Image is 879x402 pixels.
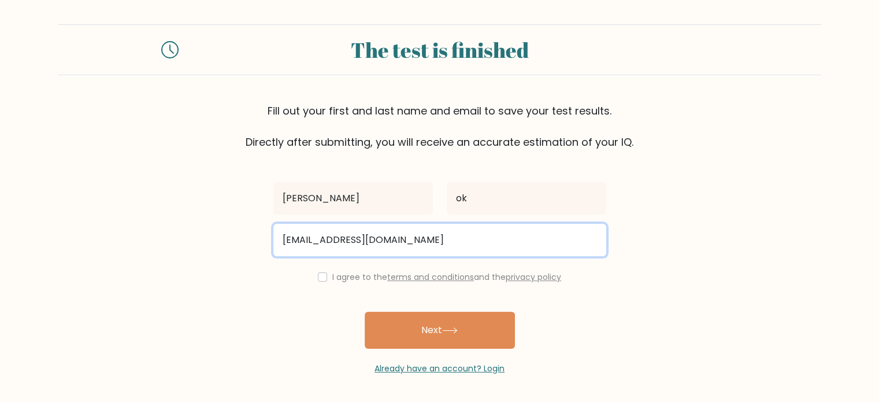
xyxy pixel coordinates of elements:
[192,34,687,65] div: The test is finished
[374,363,505,374] a: Already have an account? Login
[447,182,606,215] input: Last name
[387,271,474,283] a: terms and conditions
[273,182,433,215] input: First name
[365,312,515,349] button: Next
[58,103,821,150] div: Fill out your first and last name and email to save your test results. Directly after submitting,...
[273,224,606,256] input: Email
[506,271,561,283] a: privacy policy
[332,271,561,283] label: I agree to the and the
